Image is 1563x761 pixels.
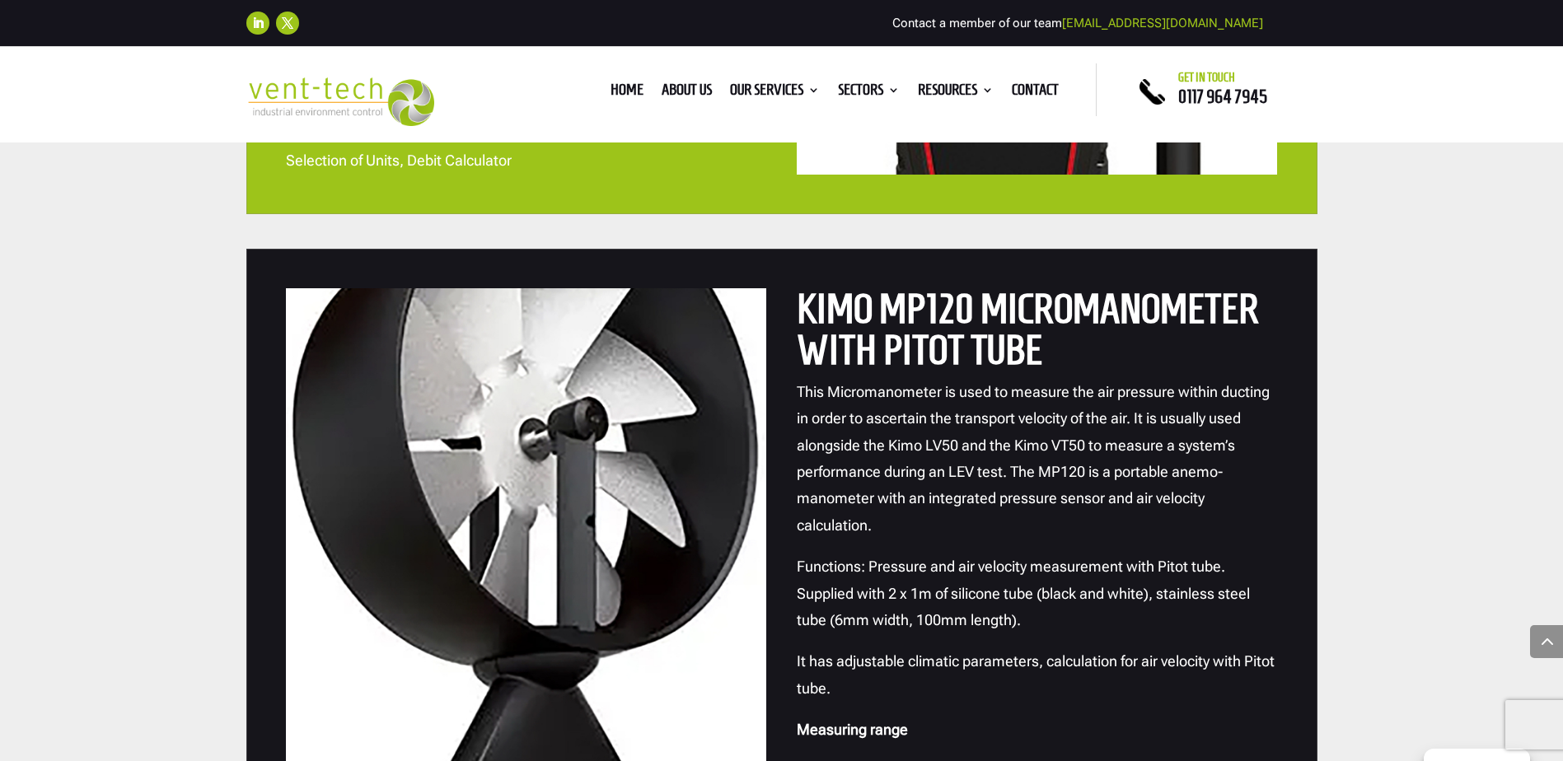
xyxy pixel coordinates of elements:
a: [EMAIL_ADDRESS][DOMAIN_NAME] [1062,16,1263,30]
a: About us [662,84,712,102]
h2: KIMO MP120 Micromanometer with Pitot Tube [797,288,1278,379]
p: It has adjustable climatic parameters, calculation for air velocity with Pitot tube. [797,648,1278,717]
a: Follow on X [276,12,299,35]
a: Our Services [730,84,820,102]
a: 0117 964 7945 [1178,86,1267,106]
a: Home [611,84,643,102]
img: 2023-09-27T08_35_16.549ZVENT-TECH---Clear-background [246,77,435,126]
a: Follow on LinkedIn [246,12,269,35]
p: This Micromanometer is used to measure the air pressure within ducting in order to ascertain the ... [797,379,1278,553]
span: Contact a member of our team [892,16,1263,30]
strong: Measuring range [797,721,908,738]
a: Contact [1012,84,1059,102]
p: Functions: Pressure and air velocity measurement with Pitot tube. Supplied with 2 x 1m of silicon... [797,553,1278,648]
a: Sectors [838,84,900,102]
a: Resources [918,84,994,102]
span: Get in touch [1178,71,1235,84]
